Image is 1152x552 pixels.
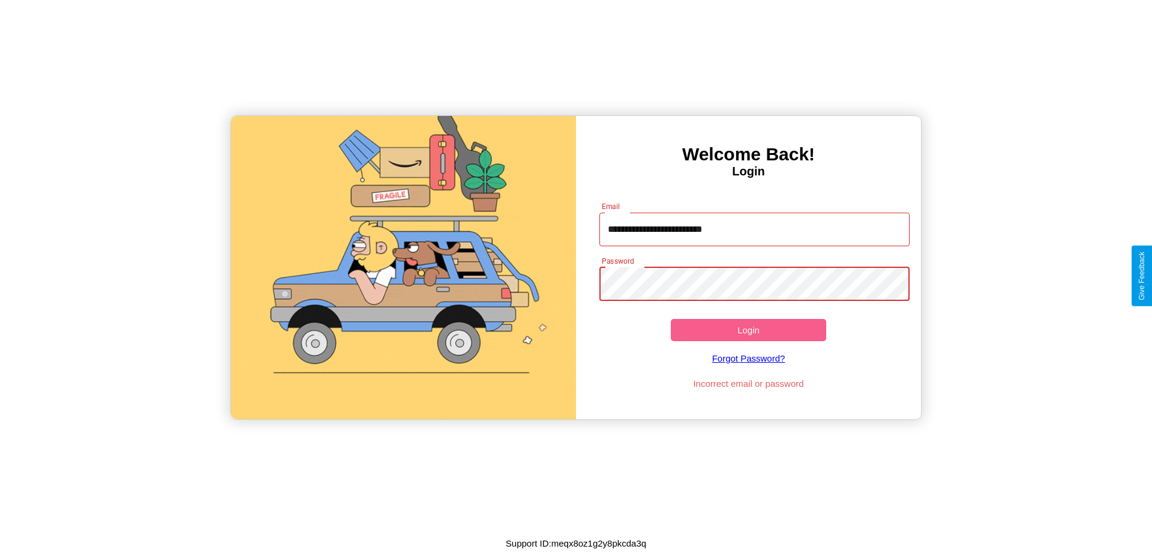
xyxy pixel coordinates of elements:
button: Login [671,319,826,341]
a: Forgot Password? [593,341,904,375]
h4: Login [576,165,921,178]
div: Give Feedback [1138,252,1146,300]
img: gif [231,116,576,419]
p: Incorrect email or password [593,375,904,392]
label: Password [602,256,634,266]
p: Support ID: meqx8oz1g2y8pkcda3q [506,535,646,551]
label: Email [602,201,620,211]
h3: Welcome Back! [576,144,921,165]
